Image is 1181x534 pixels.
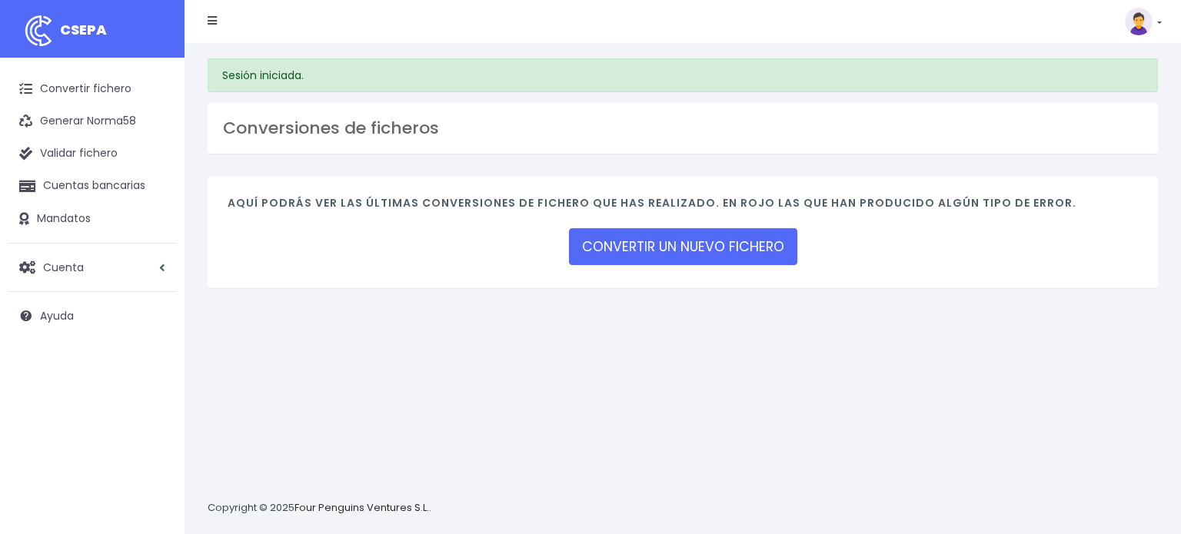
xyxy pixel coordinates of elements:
a: Mandatos [8,203,177,235]
div: Sesión iniciada. [208,58,1158,92]
a: Generar Norma58 [8,105,177,138]
a: CONVERTIR UN NUEVO FICHERO [569,228,797,265]
span: Cuenta [43,259,84,274]
h4: Aquí podrás ver las últimas conversiones de fichero que has realizado. En rojo las que han produc... [228,197,1138,217]
a: Validar fichero [8,138,177,170]
a: Cuenta [8,251,177,284]
a: Four Penguins Ventures S.L. [294,500,429,515]
span: Ayuda [40,308,74,323]
img: profile [1125,8,1153,35]
a: Convertir fichero [8,73,177,105]
p: Copyright © 2025 . [208,500,431,516]
a: Cuentas bancarias [8,170,177,202]
img: logo [19,12,58,50]
span: CSEPA [60,20,107,39]
h3: Conversiones de ficheros [223,118,1143,138]
a: Ayuda [8,300,177,332]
